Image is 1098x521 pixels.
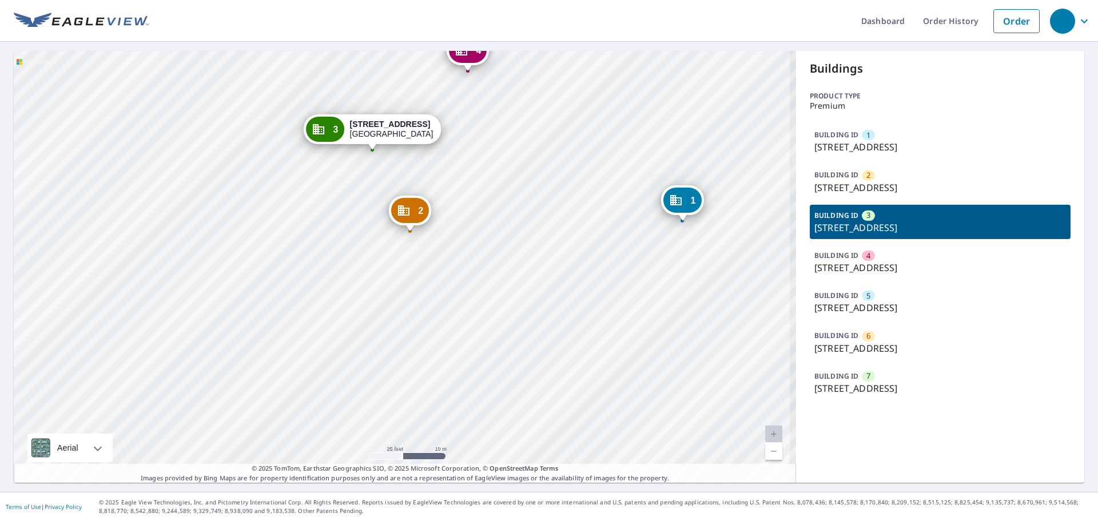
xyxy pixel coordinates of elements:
p: BUILDING ID [814,250,858,260]
p: © 2025 Eagle View Technologies, Inc. and Pictometry International Corp. All Rights Reserved. Repo... [99,498,1092,515]
span: 4 [476,46,481,55]
span: 3 [333,125,339,134]
a: Terms [540,464,559,472]
span: 6 [866,331,870,341]
p: [STREET_ADDRESS] [814,261,1066,275]
a: Privacy Policy [45,503,82,511]
p: Buildings [810,60,1071,77]
strong: [STREET_ADDRESS] [350,120,431,129]
p: Product type [810,91,1071,101]
p: | [6,503,82,510]
span: 2 [866,170,870,181]
span: 4 [866,250,870,261]
div: Aerial [27,433,113,462]
p: BUILDING ID [814,210,858,220]
span: 5 [866,291,870,301]
p: [STREET_ADDRESS] [814,301,1066,315]
span: 1 [866,130,870,141]
p: Premium [810,101,1071,110]
div: Dropped pin, building 2, Commercial property, 16130 N Cleveland Ave North Fort Myers, FL 33903 [389,196,431,231]
p: BUILDING ID [814,130,858,140]
span: © 2025 TomTom, Earthstar Geographics SIO, © 2025 Microsoft Corporation, © [252,464,559,474]
div: Dropped pin, building 1, Commercial property, 17130 N Cleveland Ave North Fort Myers, FL 33903-2109 [661,185,703,221]
span: 3 [866,210,870,221]
span: 7 [866,371,870,381]
a: Current Level 20, Zoom Out [765,443,782,460]
p: BUILDING ID [814,291,858,300]
p: [STREET_ADDRESS] [814,221,1066,234]
p: BUILDING ID [814,170,858,180]
p: [STREET_ADDRESS] [814,381,1066,395]
div: Dropped pin, building 3, Commercial property, 16130 N Cleveland Ave North Fort Myers, FL 33903 [304,114,441,150]
a: Order [993,9,1040,33]
a: Current Level 20, Zoom In Disabled [765,425,782,443]
a: Terms of Use [6,503,41,511]
img: EV Logo [14,13,149,30]
span: 1 [690,196,695,205]
span: 2 [418,206,423,215]
p: BUILDING ID [814,331,858,340]
p: [STREET_ADDRESS] [814,140,1066,154]
p: Images provided by Bing Maps are for property identification purposes only and are not a represen... [14,464,796,483]
p: [STREET_ADDRESS] [814,341,1066,355]
p: [STREET_ADDRESS] [814,181,1066,194]
div: [GEOGRAPHIC_DATA] [350,120,433,139]
div: Aerial [54,433,82,462]
div: Dropped pin, building 4, Commercial property, 17130 N Tamiami Trl North Fort Myers, FL 33903 [447,35,489,71]
a: OpenStreetMap [490,464,538,472]
p: BUILDING ID [814,371,858,381]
